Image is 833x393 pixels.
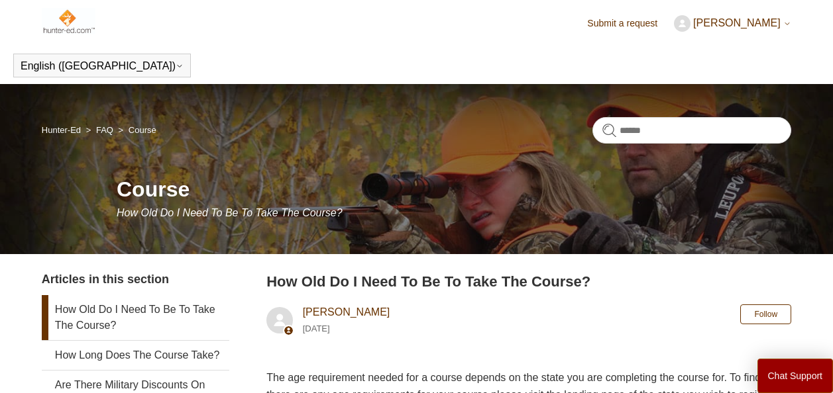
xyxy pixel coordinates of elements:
a: Submit a request [587,17,671,30]
img: Hunter-Ed Help Center home page [42,8,95,34]
a: Course [129,125,156,135]
input: Search [592,117,791,144]
a: [PERSON_NAME] [303,306,390,318]
li: Course [116,125,156,135]
span: [PERSON_NAME] [693,17,781,28]
time: 05/15/2024, 11:27 [303,324,330,333]
h1: Course [117,173,791,205]
span: How Old Do I Need To Be To Take The Course? [117,207,343,218]
button: Follow Article [740,304,791,324]
li: FAQ [83,125,116,135]
a: FAQ [96,125,113,135]
span: Articles in this section [42,273,169,286]
h2: How Old Do I Need To Be To Take The Course? [266,271,791,292]
a: How Long Does The Course Take? [42,341,229,370]
button: [PERSON_NAME] [674,15,792,32]
a: Hunter-Ed [42,125,81,135]
li: Hunter-Ed [42,125,83,135]
a: How Old Do I Need To Be To Take The Course? [42,295,229,340]
button: English ([GEOGRAPHIC_DATA]) [21,60,184,72]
